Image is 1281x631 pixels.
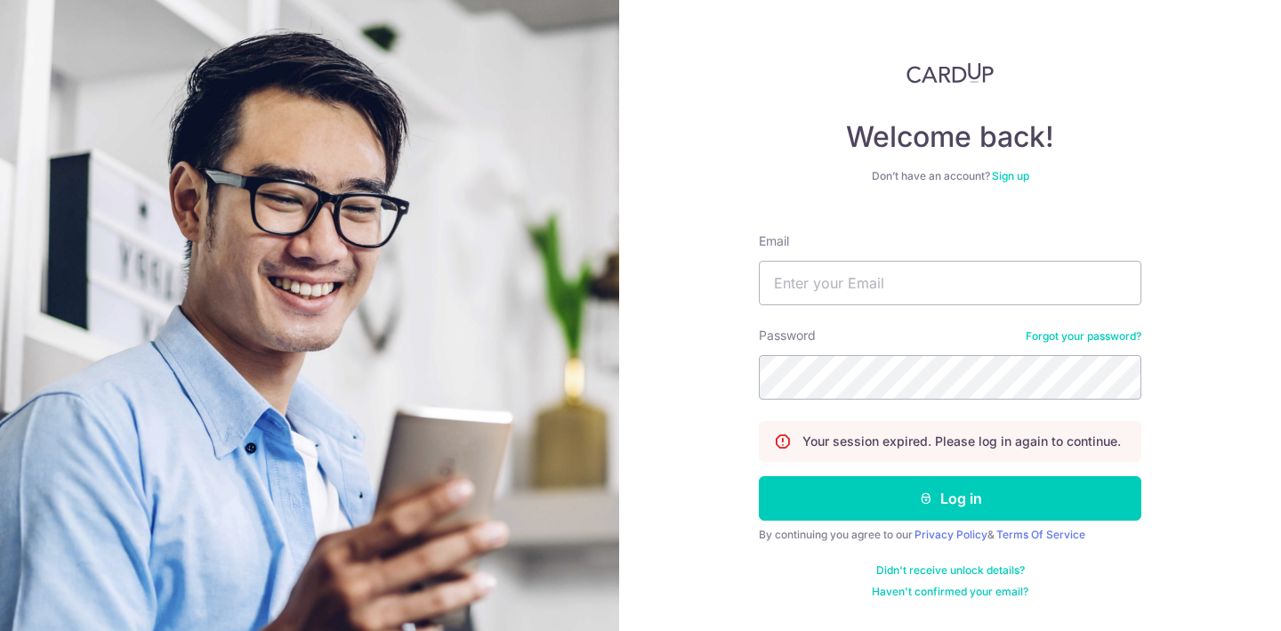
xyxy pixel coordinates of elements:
button: Log in [759,476,1141,521]
a: Privacy Policy [914,528,987,541]
h4: Welcome back! [759,119,1141,155]
div: Don’t have an account? [759,169,1141,183]
input: Enter your Email [759,261,1141,305]
div: By continuing you agree to our & [759,528,1141,542]
p: Your session expired. Please log in again to continue. [802,433,1121,450]
a: Terms Of Service [996,528,1085,541]
img: CardUp Logo [906,62,994,84]
a: Didn't receive unlock details? [876,563,1025,578]
a: Forgot your password? [1026,329,1141,344]
label: Email [759,232,789,250]
a: Sign up [992,169,1029,182]
a: Haven't confirmed your email? [872,585,1028,599]
label: Password [759,327,816,344]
